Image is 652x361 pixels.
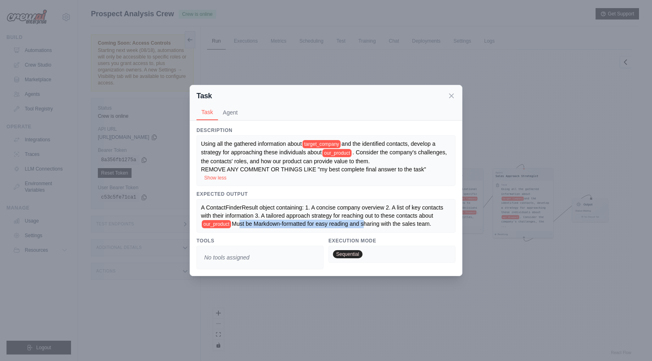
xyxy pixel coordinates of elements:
[196,127,456,134] h3: Description
[196,191,456,197] h3: Expected Output
[322,149,352,157] span: our_product
[196,90,212,102] h2: Task
[611,322,652,361] iframe: Chat Widget
[202,220,231,228] span: our_product
[196,238,324,244] h3: Tools
[201,141,302,147] span: Using all the gathered information about
[201,250,253,265] span: No tools assigned
[196,105,218,120] button: Task
[232,220,431,227] span: Must be Markdown-formatted for easy reading and sharing with the sales team.
[328,238,456,244] h3: Execution Mode
[302,140,341,148] span: target_company
[333,250,363,258] span: Sequential
[204,175,227,181] button: Show less
[201,149,449,172] span: . Consider the company's challenges, the contacts' roles, and how our product can provide value t...
[218,105,243,120] button: Agent
[201,204,445,219] span: A ContactFinderResult object containing: 1. A concise company overview 2. A list of key contacts ...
